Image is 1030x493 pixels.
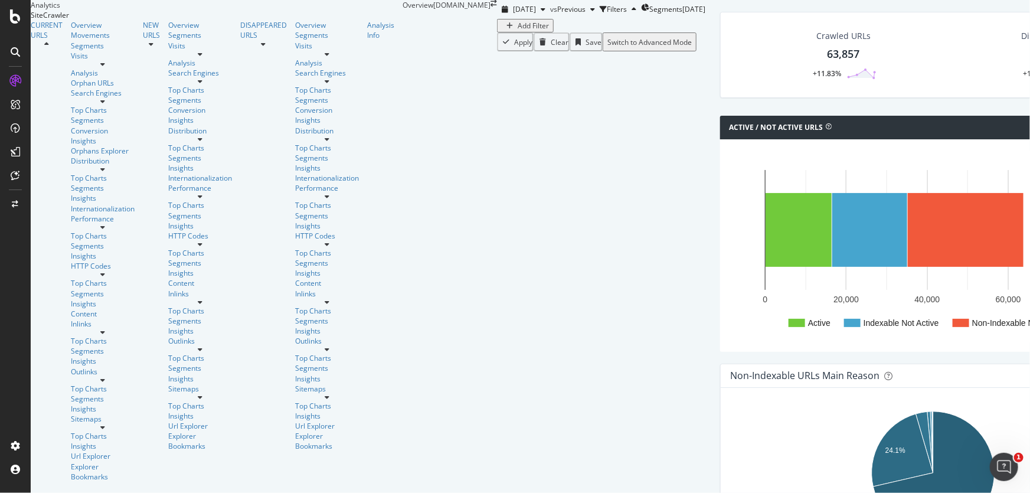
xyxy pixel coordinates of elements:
[295,20,359,30] a: Overview
[71,289,135,299] a: Segments
[295,278,359,288] a: Content
[295,353,359,363] a: Top Charts
[71,261,135,271] a: HTTP Codes
[168,336,232,346] a: Outlinks
[808,318,830,328] text: Active
[295,411,359,421] a: Insights
[295,143,359,153] div: Top Charts
[168,268,232,278] a: Insights
[168,153,232,163] a: Segments
[168,95,232,105] a: Segments
[168,401,232,411] div: Top Charts
[168,163,232,173] a: Insights
[71,136,135,146] a: Insights
[295,221,359,231] a: Insights
[71,115,135,125] a: Segments
[71,51,135,61] div: Visits
[295,401,359,411] div: Top Charts
[168,258,232,268] a: Segments
[833,295,859,304] text: 20,000
[71,204,135,214] div: Internationalization
[295,268,359,278] div: Insights
[168,289,232,299] a: Inlinks
[71,78,135,88] a: Orphan URLs
[168,200,232,210] a: Top Charts
[168,278,232,288] div: Content
[71,462,135,482] div: Explorer Bookmarks
[71,278,135,288] a: Top Charts
[295,326,359,336] div: Insights
[295,95,359,105] a: Segments
[71,156,135,166] div: Distribution
[295,105,359,115] div: Conversion
[295,306,359,316] a: Top Charts
[168,231,232,241] a: HTTP Codes
[295,200,359,210] div: Top Charts
[168,211,232,221] div: Segments
[71,183,135,193] a: Segments
[367,20,394,40] div: Analysis Info
[295,231,359,241] div: HTTP Codes
[71,193,135,203] a: Insights
[729,122,823,133] h4: Active / Not Active URLs
[816,30,871,42] div: Crawled URLs
[168,20,232,30] a: Overview
[168,411,232,421] a: Insights
[31,20,63,40] a: CURRENT URLS
[915,295,940,304] text: 40,000
[71,404,135,414] div: Insights
[71,30,135,40] a: Movements
[295,153,359,163] div: Segments
[168,221,232,231] a: Insights
[168,143,232,153] a: Top Charts
[71,319,135,329] a: Inlinks
[168,248,232,258] div: Top Charts
[71,146,135,156] a: Orphans Explorer
[71,299,135,309] div: Insights
[71,336,135,346] a: Top Charts
[295,374,359,384] a: Insights
[682,4,705,14] div: [DATE]
[295,41,359,51] div: Visits
[71,384,135,394] a: Top Charts
[71,88,135,98] a: Search Engines
[71,356,135,366] a: Insights
[71,414,135,424] div: Sitemaps
[240,20,287,40] a: DISAPPEARED URLS
[71,20,135,30] div: Overview
[295,126,359,136] a: Distribution
[168,41,232,51] a: Visits
[295,316,359,326] div: Segments
[168,353,232,363] a: Top Charts
[497,19,554,32] button: Add Filter
[295,30,359,40] div: Segments
[71,126,135,136] a: Conversion
[295,211,359,221] a: Segments
[168,58,232,68] div: Analysis
[168,374,232,384] a: Insights
[295,85,359,95] div: Top Charts
[295,183,359,193] div: Performance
